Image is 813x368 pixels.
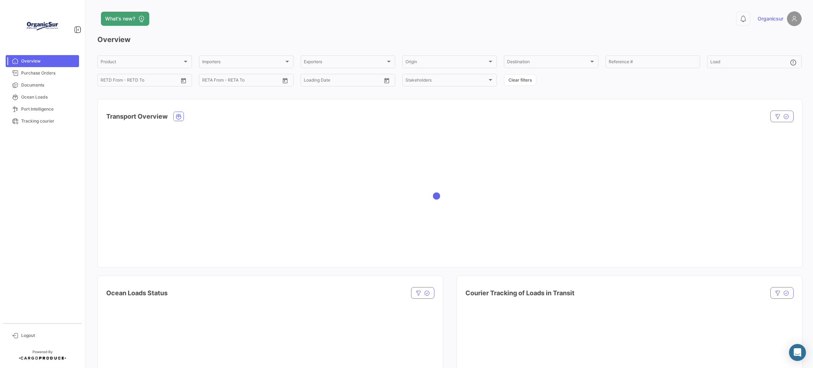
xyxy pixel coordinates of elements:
a: Tracking courier [6,115,79,127]
button: Ocean [174,112,183,121]
a: Overview [6,55,79,67]
span: Logout [21,332,76,339]
span: Overview [21,58,76,64]
span: Importers [202,60,284,65]
h4: Ocean Loads Status [106,288,168,298]
h4: Courier Tracking of Loads in Transit [465,288,574,298]
input: From [202,79,212,84]
span: What's new? [105,15,135,22]
a: Documents [6,79,79,91]
span: Tracking courier [21,118,76,124]
span: Origin [405,60,487,65]
img: placeholder-user.png [787,11,802,26]
button: Open calendar [178,75,189,86]
button: Open calendar [280,75,290,86]
input: To [115,79,153,84]
input: From [304,79,314,84]
input: To [217,79,254,84]
span: Exporters [304,60,386,65]
span: Documents [21,82,76,88]
span: Port Intelligence [21,106,76,112]
button: Clear filters [504,74,536,86]
span: Purchase Orders [21,70,76,76]
span: Product [101,60,182,65]
input: To [319,79,356,84]
span: Ocean Loads [21,94,76,100]
span: Stakeholders [405,79,487,84]
span: Destination [507,60,589,65]
input: From [101,79,110,84]
a: Port Intelligence [6,103,79,115]
a: Ocean Loads [6,91,79,103]
img: Logo+OrganicSur.png [25,8,60,44]
div: Abrir Intercom Messenger [789,344,806,361]
h3: Overview [97,35,802,44]
h4: Transport Overview [106,112,168,121]
button: What's new? [101,12,149,26]
span: Organicsur [758,15,783,22]
button: Open calendar [381,75,392,86]
a: Purchase Orders [6,67,79,79]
